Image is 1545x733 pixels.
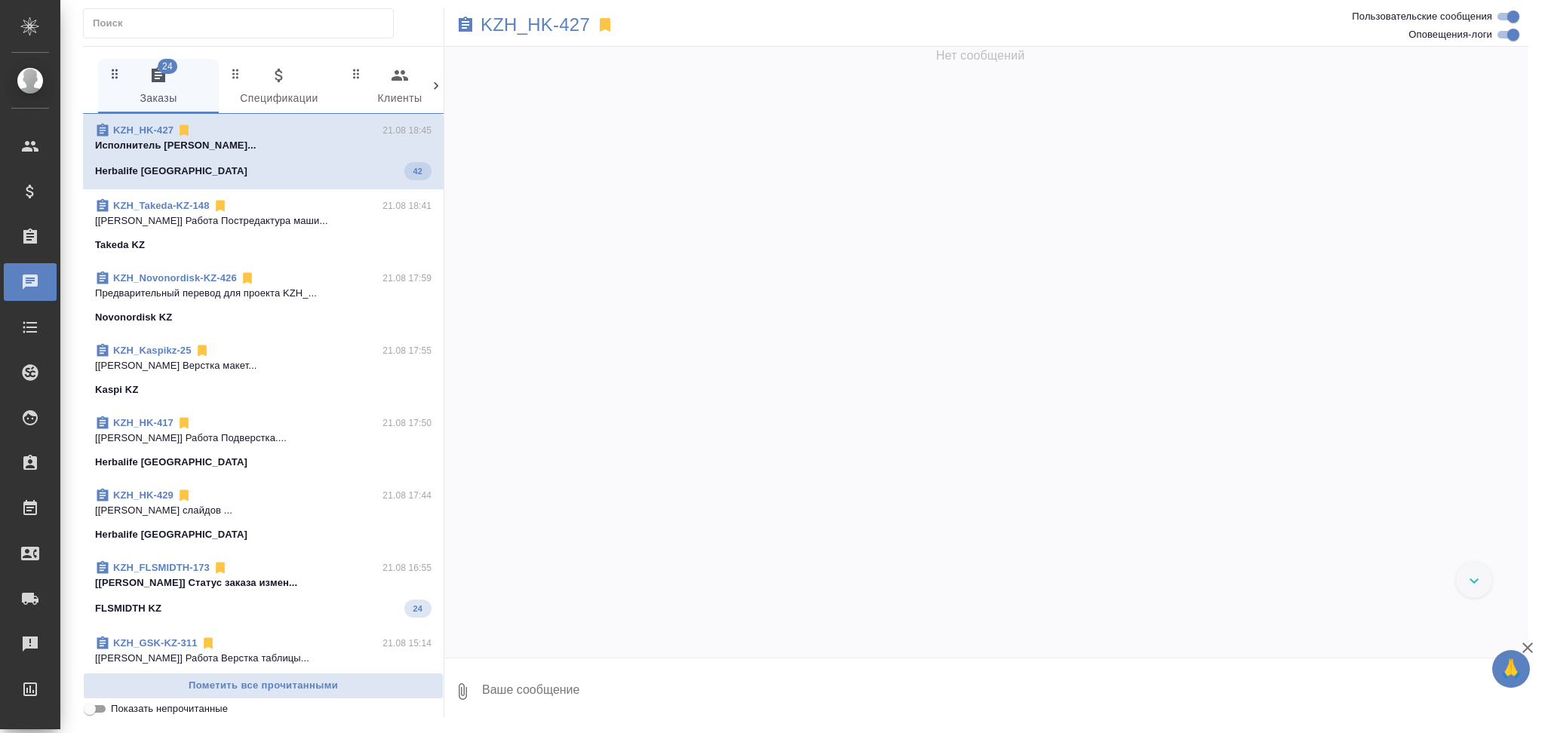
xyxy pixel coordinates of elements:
[83,551,444,627] div: KZH_FLSMIDTH-17321.08 16:55[[PERSON_NAME]] Статус заказа измен...FLSMIDTH KZ24
[1498,653,1524,685] span: 🙏
[95,164,247,179] p: Herbalife [GEOGRAPHIC_DATA]
[349,66,364,81] svg: Зажми и перетащи, чтобы поменять порядок вкладок
[382,636,432,651] p: 21.08 15:14
[95,601,161,616] p: FLSMIDTH KZ
[382,560,432,575] p: 21.08 16:55
[213,560,228,575] svg: Отписаться
[83,627,444,699] div: KZH_GSK-KZ-31121.08 15:14[[PERSON_NAME]] Работа Верстка таблицы...Haleon [GEOGRAPHIC_DATA]
[113,272,237,284] a: KZH_Novonordisk-KZ-426
[83,262,444,334] div: KZH_Novonordisk-KZ-42621.08 17:59Предварительный перевод для проекта KZH_...Novonordisk KZ
[113,124,174,136] a: KZH_HK-427
[113,345,192,356] a: KZH_Kaspikz-25
[95,138,432,153] p: Исполнитель [PERSON_NAME]...
[113,637,198,649] a: KZH_GSK-KZ-311
[382,198,432,213] p: 21.08 18:41
[1492,650,1530,688] button: 🙏
[1408,27,1492,42] span: Оповещения-логи
[113,200,210,211] a: KZH_Takeda-KZ-148
[108,66,122,81] svg: Зажми и перетащи, чтобы поменять порядок вкладок
[95,455,247,470] p: Herbalife [GEOGRAPHIC_DATA]
[481,17,590,32] a: KZH_HK-427
[95,238,145,253] p: Takeda KZ
[382,343,432,358] p: 21.08 17:55
[107,66,210,108] span: Заказы
[177,123,192,138] svg: Отписаться
[95,310,172,325] p: Novonordisk KZ
[177,416,192,431] svg: Отписаться
[382,123,432,138] p: 21.08 18:45
[83,189,444,262] div: KZH_Takeda-KZ-14821.08 18:41[[PERSON_NAME]] Работа Постредактура маши...Takeda KZ
[111,701,228,716] span: Показать непрочитанные
[158,59,177,74] span: 24
[228,66,330,108] span: Спецификации
[404,164,432,179] span: 42
[83,114,444,189] div: KZH_HK-42721.08 18:45Исполнитель [PERSON_NAME]...Herbalife [GEOGRAPHIC_DATA]42
[240,271,255,286] svg: Отписаться
[177,488,192,503] svg: Отписаться
[83,479,444,551] div: KZH_HK-42921.08 17:44[[PERSON_NAME] слайдов ...Herbalife [GEOGRAPHIC_DATA]
[936,47,1025,65] span: Нет сообщений
[213,198,228,213] svg: Отписаться
[83,334,444,406] div: KZH_Kaspikz-2521.08 17:55[[PERSON_NAME] Верстка макет...Kaspi KZ
[382,488,432,503] p: 21.08 17:44
[95,382,138,397] p: Kaspi KZ
[229,66,243,81] svg: Зажми и перетащи, чтобы поменять порядок вкладок
[95,213,432,228] p: [[PERSON_NAME]] Работа Постредактура маши...
[95,651,432,666] p: [[PERSON_NAME]] Работа Верстка таблицы...
[404,601,432,616] span: 24
[195,343,210,358] svg: Отписаться
[113,562,210,573] a: KZH_FLSMIDTH-173
[95,286,432,301] p: Предварительный перевод для проекта KZH_...
[113,417,174,428] a: KZH_HK-417
[113,489,174,501] a: KZH_HK-429
[95,503,432,518] p: [[PERSON_NAME] слайдов ...
[91,677,435,695] span: Пометить все прочитанными
[95,527,247,542] p: Herbalife [GEOGRAPHIC_DATA]
[83,673,444,699] button: Пометить все прочитанными
[95,575,432,590] p: [[PERSON_NAME]] Статус заказа измен...
[201,636,216,651] svg: Отписаться
[95,431,432,446] p: [[PERSON_NAME]] Работа Подверстка....
[83,406,444,479] div: KZH_HK-41721.08 17:50[[PERSON_NAME]] Работа Подверстка....Herbalife [GEOGRAPHIC_DATA]
[95,358,432,373] p: [[PERSON_NAME] Верстка макет...
[1352,9,1492,24] span: Пользовательские сообщения
[382,271,432,286] p: 21.08 17:59
[382,416,432,431] p: 21.08 17:50
[349,66,451,108] span: Клиенты
[93,13,393,34] input: Поиск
